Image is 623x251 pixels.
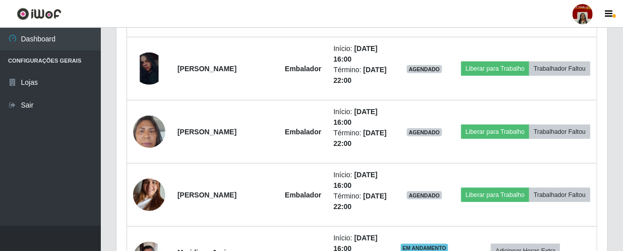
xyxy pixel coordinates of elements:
[285,65,321,73] strong: Embalador
[334,108,378,126] time: [DATE] 16:00
[529,62,590,76] button: Trabalhador Faltou
[285,128,321,136] strong: Embalador
[177,191,236,199] strong: [PERSON_NAME]
[133,166,165,224] img: 1737720075578.jpeg
[285,191,321,199] strong: Embalador
[334,43,388,65] li: Início:
[334,128,388,149] li: Término:
[17,8,61,20] img: CoreUI Logo
[461,62,529,76] button: Liberar para Trabalho
[461,125,529,139] button: Liberar para Trabalho
[407,128,442,136] span: AGENDADO
[529,125,590,139] button: Trabalhador Faltou
[334,107,388,128] li: Início:
[334,191,388,212] li: Término:
[334,171,378,189] time: [DATE] 16:00
[177,128,236,136] strong: [PERSON_NAME]
[334,170,388,191] li: Início:
[407,191,442,199] span: AGENDADO
[334,65,388,86] li: Término:
[461,188,529,202] button: Liberar para Trabalho
[133,53,165,85] img: 1704829522631.jpeg
[407,65,442,73] span: AGENDADO
[177,65,236,73] strong: [PERSON_NAME]
[529,188,590,202] button: Trabalhador Faltou
[334,44,378,63] time: [DATE] 16:00
[133,110,165,153] img: 1706817877089.jpeg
